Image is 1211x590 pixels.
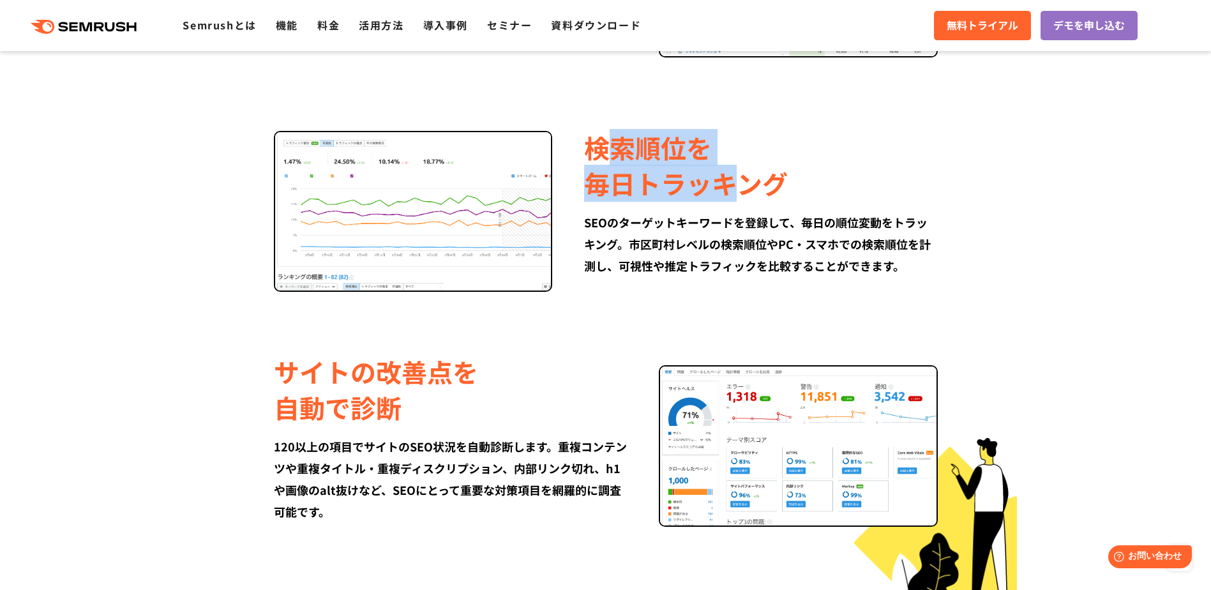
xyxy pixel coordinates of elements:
[584,130,937,201] div: 検索順位を 毎日トラッキング
[934,11,1031,40] a: 無料トライアル
[947,17,1018,34] span: 無料トライアル
[274,435,627,522] div: 120以上の項目でサイトのSEO状況を自動診断します。重複コンテンツや重複タイトル・重複ディスクリプション、内部リンク切れ、h1や画像のalt抜けなど、SEOにとって重要な対策項目を網羅的に調査...
[487,17,532,33] a: セミナー
[276,17,298,33] a: 機能
[1097,540,1197,576] iframe: Help widget launcher
[423,17,468,33] a: 導入事例
[274,354,627,425] div: サイトの改善点を 自動で診断
[317,17,340,33] a: 料金
[183,17,256,33] a: Semrushとは
[584,211,937,276] div: SEOのターゲットキーワードを登録して、毎日の順位変動をトラッキング。市区町村レベルの検索順位やPC・スマホでの検索順位を計測し、可視性や推定トラフィックを比較することができます。
[1041,11,1138,40] a: デモを申し込む
[551,17,641,33] a: 資料ダウンロード
[359,17,403,33] a: 活用方法
[1053,17,1125,34] span: デモを申し込む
